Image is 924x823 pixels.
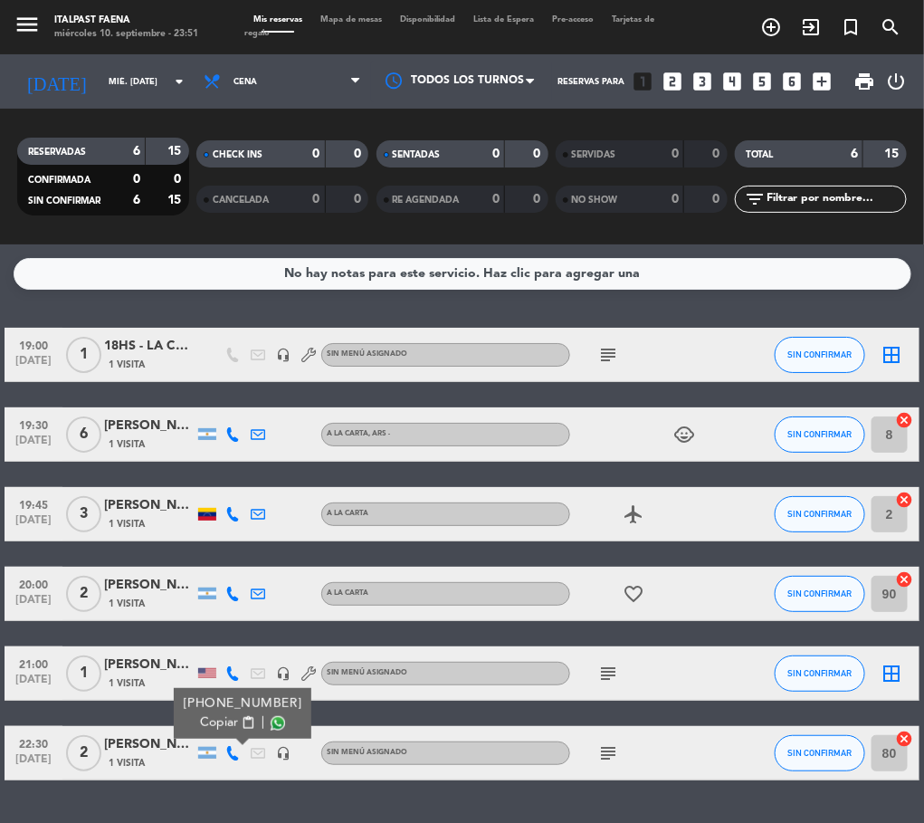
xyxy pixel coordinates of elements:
[775,576,865,612] button: SIN CONFIRMAR
[896,411,914,429] i: cancel
[54,14,198,27] div: Italpast Faena
[311,15,391,24] span: Mapa de mesas
[787,509,852,519] span: SIN CONFIRMAR
[11,653,56,674] span: 21:00
[66,576,101,612] span: 2
[393,150,441,159] span: SENTADAS
[242,716,255,730] span: content_paste
[811,70,834,93] i: add_box
[11,514,56,535] span: [DATE]
[760,16,782,38] i: add_circle_outline
[14,63,100,100] i: [DATE]
[492,148,500,160] strong: 0
[11,753,56,774] span: [DATE]
[632,70,655,93] i: looks_one
[327,589,368,597] span: A LA CARTA
[775,496,865,532] button: SIN CONFIRMAR
[104,575,195,596] div: [PERSON_NAME]
[109,676,145,691] span: 1 Visita
[712,193,723,206] strong: 0
[11,573,56,594] span: 20:00
[884,148,902,160] strong: 15
[284,263,640,284] div: No hay notas para este servicio. Haz clic para agregar una
[327,669,407,676] span: Sin menú asignado
[572,150,616,159] span: SERVIDAS
[133,145,140,158] strong: 6
[354,193,365,206] strong: 0
[851,148,858,160] strong: 6
[751,70,775,93] i: looks_5
[213,150,262,159] span: CHECK INS
[881,663,903,684] i: border_all
[109,517,145,531] span: 1 Visita
[109,437,145,452] span: 1 Visita
[11,334,56,355] span: 19:00
[662,70,685,93] i: looks_two
[327,510,368,517] span: A LA CARTA
[880,16,901,38] i: search
[854,71,876,92] span: print
[840,16,862,38] i: turned_in_not
[233,77,257,87] span: Cena
[167,145,186,158] strong: 15
[28,176,90,185] span: CONFIRMADA
[11,355,56,376] span: [DATE]
[368,430,390,437] span: , ARS -
[775,735,865,771] button: SIN CONFIRMAR
[597,344,619,366] i: subject
[66,496,101,532] span: 3
[775,656,865,692] button: SIN CONFIRMAR
[533,193,544,206] strong: 0
[533,148,544,160] strong: 0
[184,694,302,713] div: [PHONE_NUMBER]
[886,71,908,92] i: power_settings_new
[104,416,195,436] div: [PERSON_NAME]
[787,668,852,678] span: SIN CONFIRMAR
[28,196,100,206] span: SIN CONFIRMAR
[14,11,41,43] button: menu
[66,416,101,453] span: 6
[691,70,715,93] i: looks_3
[109,756,145,770] span: 1 Visita
[744,188,766,210] i: filter_list
[558,77,625,87] span: Reservas para
[133,194,140,206] strong: 6
[597,742,619,764] i: subject
[313,148,320,160] strong: 0
[746,150,774,159] span: TOTAL
[787,429,852,439] span: SIN CONFIRMAR
[244,15,311,24] span: Mis reservas
[175,173,186,186] strong: 0
[623,503,644,525] i: airplanemode_active
[883,54,910,109] div: LOG OUT
[104,336,195,357] div: 18HS - LA CAVA - DEGUS SE
[167,194,186,206] strong: 15
[11,414,56,435] span: 19:30
[262,713,265,732] span: |
[11,435,56,455] span: [DATE]
[200,713,255,732] button: Copiarcontent_paste
[11,493,56,514] span: 19:45
[54,27,198,41] div: miércoles 10. septiembre - 23:51
[766,189,906,209] input: Filtrar por nombre...
[881,344,903,366] i: border_all
[11,674,56,694] span: [DATE]
[800,16,822,38] i: exit_to_app
[775,416,865,453] button: SIN CONFIRMAR
[781,70,805,93] i: looks_6
[28,148,86,157] span: RESERVADAS
[673,424,695,445] i: child_care
[11,732,56,753] span: 22:30
[276,746,291,761] i: headset_mic
[327,749,407,756] span: Sin menú asignado
[109,358,145,372] span: 1 Visita
[354,148,365,160] strong: 0
[200,713,238,732] span: Copiar
[276,666,291,681] i: headset_mic
[543,15,603,24] span: Pre-acceso
[213,196,269,205] span: CANCELADA
[572,196,618,205] span: NO SHOW
[393,196,460,205] span: RE AGENDADA
[672,148,679,160] strong: 0
[597,663,619,684] i: subject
